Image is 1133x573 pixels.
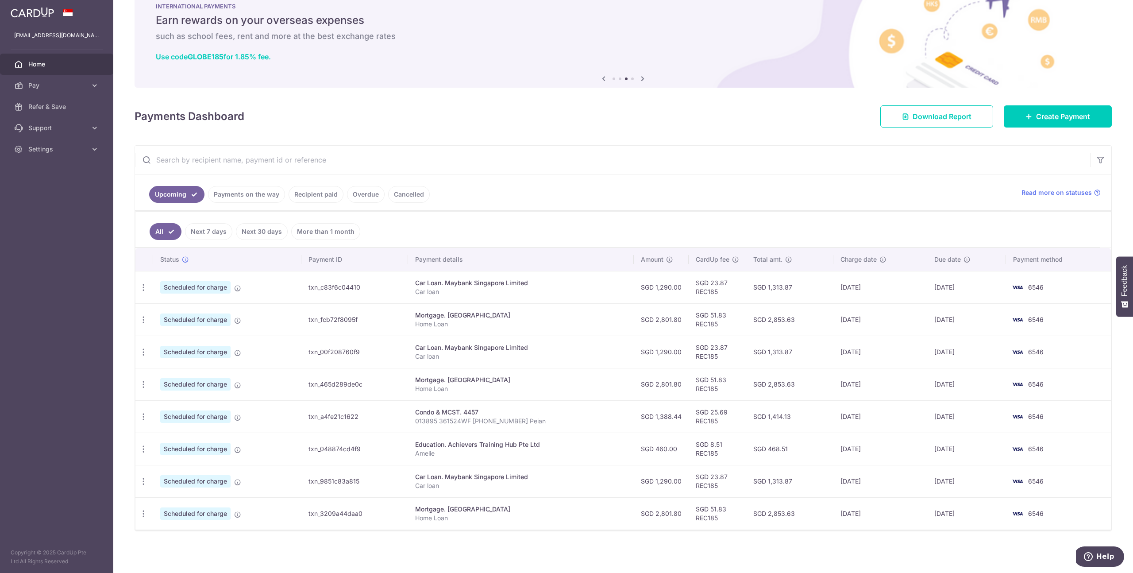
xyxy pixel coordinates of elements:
td: [DATE] [927,497,1006,530]
a: Use codeGLOBE185for 1.85% fee. [156,52,271,61]
td: txn_fcb72f8095f [301,303,408,336]
div: Mortgage. [GEOGRAPHIC_DATA] [415,505,627,514]
span: Settings [28,145,87,154]
td: SGD 1,290.00 [634,336,689,368]
a: Cancelled [388,186,430,203]
td: SGD 2,801.80 [634,303,689,336]
h4: Payments Dashboard [135,108,244,124]
span: Scheduled for charge [160,443,231,455]
img: Bank Card [1009,508,1026,519]
td: [DATE] [927,303,1006,336]
td: SGD 460.00 [634,433,689,465]
span: 6546 [1028,413,1044,420]
td: SGD 23.87 REC185 [689,465,746,497]
td: txn_c83f6c04410 [301,271,408,303]
img: Bank Card [1009,476,1026,487]
td: SGD 1,290.00 [634,271,689,303]
td: txn_9851c83a815 [301,465,408,497]
div: Car Loan. Maybank Singapore Limited [415,279,627,287]
span: 6546 [1028,445,1044,453]
td: [DATE] [833,497,927,530]
p: Car loan [415,352,627,361]
td: txn_3209a44daa0 [301,497,408,530]
span: Refer & Save [28,102,87,111]
a: More than 1 month [291,223,360,240]
img: Bank Card [1009,411,1026,422]
td: SGD 1,313.87 [746,465,833,497]
span: Total amt. [753,255,782,264]
th: Payment details [408,248,634,271]
span: Feedback [1121,265,1129,296]
td: txn_a4fe21c1622 [301,400,408,433]
td: SGD 8.51 REC185 [689,433,746,465]
td: [DATE] [927,465,1006,497]
img: Bank Card [1009,444,1026,454]
td: SGD 2,853.63 [746,303,833,336]
td: [DATE] [833,271,927,303]
span: Amount [641,255,663,264]
h6: such as school fees, rent and more at the best exchange rates [156,31,1091,42]
td: [DATE] [927,433,1006,465]
p: Amelie [415,449,627,458]
span: Download Report [913,111,971,122]
p: Home Loan [415,384,627,393]
span: Scheduled for charge [160,314,231,326]
span: Scheduled for charge [160,346,231,358]
span: Scheduled for charge [160,475,231,488]
input: Search by recipient name, payment id or reference [135,146,1090,174]
div: Mortgage. [GEOGRAPHIC_DATA] [415,311,627,320]
td: [DATE] [833,336,927,368]
span: 6546 [1028,477,1044,485]
img: Bank Card [1009,282,1026,293]
td: SGD 51.83 REC185 [689,368,746,400]
p: Home Loan [415,320,627,329]
td: SGD 2,801.80 [634,368,689,400]
span: 6546 [1028,348,1044,356]
td: SGD 23.87 REC185 [689,271,746,303]
p: Home Loan [415,514,627,523]
p: [EMAIL_ADDRESS][DOMAIN_NAME] [14,31,99,40]
a: Payments on the way [208,186,285,203]
p: Car loan [415,481,627,490]
div: Condo & MCST. 4457 [415,408,627,417]
td: [DATE] [833,303,927,336]
td: SGD 1,313.87 [746,271,833,303]
td: [DATE] [927,368,1006,400]
td: [DATE] [833,400,927,433]
span: 6546 [1028,316,1044,323]
td: [DATE] [927,400,1006,433]
td: SGD 1,388.44 [634,400,689,433]
span: Scheduled for charge [160,507,231,520]
img: Bank Card [1009,314,1026,325]
td: txn_048874cd4f9 [301,433,408,465]
span: 6546 [1028,510,1044,517]
a: Create Payment [1004,105,1112,128]
img: CardUp [11,7,54,18]
a: Read more on statuses [1021,188,1101,197]
span: Support [28,124,87,132]
a: All [150,223,181,240]
div: Mortgage. [GEOGRAPHIC_DATA] [415,376,627,384]
a: Next 7 days [185,223,232,240]
td: SGD 2,853.63 [746,368,833,400]
span: Pay [28,81,87,90]
td: [DATE] [833,465,927,497]
td: [DATE] [833,368,927,400]
td: SGD 1,414.13 [746,400,833,433]
div: Car Loan. Maybank Singapore Limited [415,343,627,352]
td: [DATE] [927,336,1006,368]
button: Feedback - Show survey [1116,256,1133,317]
p: Car loan [415,287,627,296]
div: Education. Achievers Training Hub Pte Ltd [415,440,627,449]
td: SGD 25.69 REC185 [689,400,746,433]
td: [DATE] [927,271,1006,303]
a: Recipient paid [289,186,343,203]
span: CardUp fee [696,255,729,264]
img: Bank Card [1009,379,1026,390]
a: Overdue [347,186,385,203]
td: SGD 1,313.87 [746,336,833,368]
img: Bank Card [1009,347,1026,357]
td: txn_465d289de0c [301,368,408,400]
span: Charge date [840,255,877,264]
span: Scheduled for charge [160,281,231,294]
